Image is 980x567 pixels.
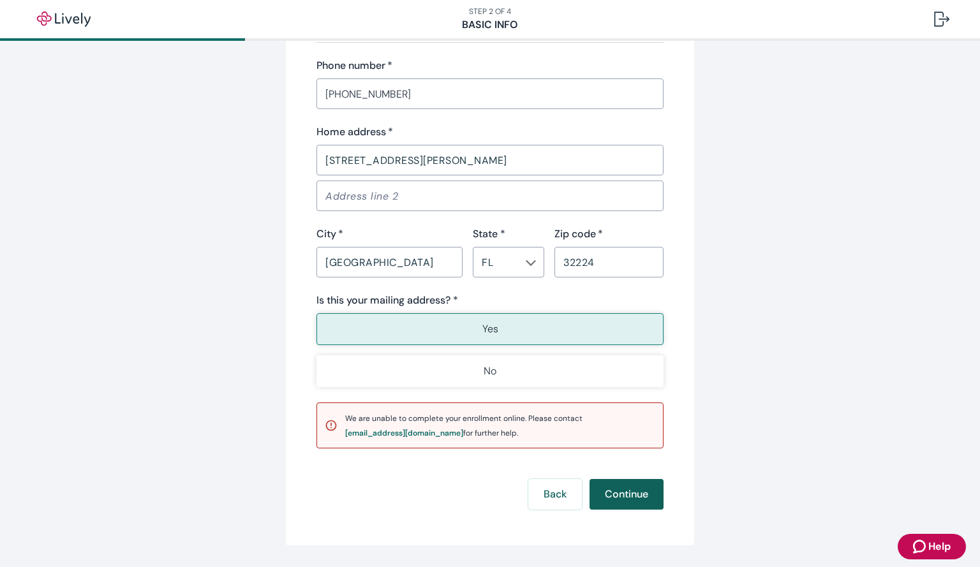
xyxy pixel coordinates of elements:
span: Help [928,539,951,554]
input: Address line 2 [316,183,664,209]
label: City [316,226,343,242]
input: -- [477,253,519,271]
svg: Zendesk support icon [913,539,928,554]
button: Continue [590,479,664,510]
div: [EMAIL_ADDRESS][DOMAIN_NAME] [345,429,463,437]
label: Zip code [554,226,603,242]
label: State * [473,226,505,242]
input: (555) 555-5555 [316,81,664,107]
label: Home address [316,124,393,140]
a: support email [345,429,463,437]
input: City [316,249,463,275]
p: Yes [482,321,498,337]
label: Is this your mailing address? * [316,293,458,308]
button: Open [524,256,537,269]
svg: Chevron icon [526,258,536,268]
label: Phone number [316,58,392,73]
img: Lively [28,11,100,27]
button: Yes [316,313,664,345]
button: Log out [924,4,960,34]
input: Zip code [554,249,664,275]
span: We are unable to complete your enrollment online. Please contact for further help. [345,413,583,438]
p: No [484,364,496,379]
button: Back [528,479,582,510]
input: Address line 1 [316,147,664,173]
button: Zendesk support iconHelp [898,534,966,559]
button: No [316,355,664,387]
